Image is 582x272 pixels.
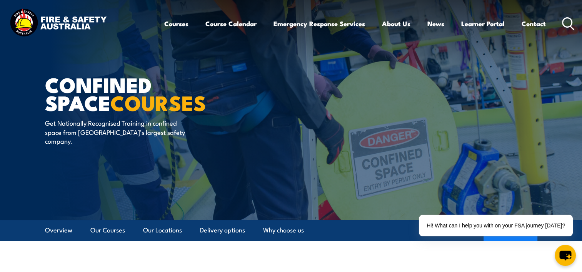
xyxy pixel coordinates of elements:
[461,13,505,34] a: Learner Portal
[427,13,444,34] a: News
[110,86,206,118] strong: COURSES
[45,75,235,111] h1: Confined Space
[522,13,546,34] a: Contact
[555,245,576,266] button: chat-button
[205,13,257,34] a: Course Calendar
[419,215,573,236] div: Hi! What can I help you with on your FSA journey [DATE]?
[45,118,185,145] p: Get Nationally Recognised Training in confined space from [GEOGRAPHIC_DATA]’s largest safety comp...
[164,13,188,34] a: Courses
[90,220,125,240] a: Our Courses
[382,13,410,34] a: About Us
[200,220,245,240] a: Delivery options
[45,220,72,240] a: Overview
[143,220,182,240] a: Our Locations
[263,220,304,240] a: Why choose us
[273,13,365,34] a: Emergency Response Services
